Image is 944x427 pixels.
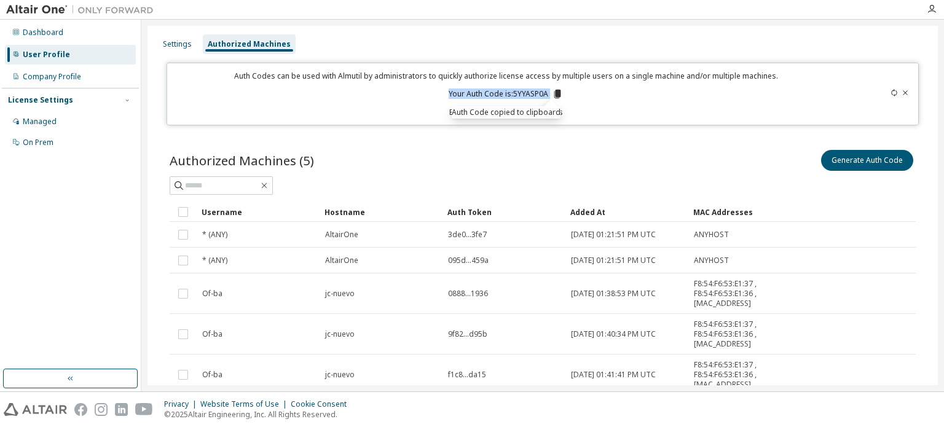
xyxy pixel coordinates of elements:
p: © 2025 Altair Engineering, Inc. All Rights Reserved. [164,409,354,420]
span: Of-ba [202,289,222,299]
img: altair_logo.svg [4,403,67,416]
span: ANYHOST [694,256,729,265]
div: Auth Code copied to clipboard [452,106,560,119]
img: youtube.svg [135,403,153,416]
span: [DATE] 01:21:51 PM UTC [571,256,656,265]
span: Of-ba [202,329,222,339]
span: F8:54:F6:53:E1:37 , F8:54:F6:53:E1:36 , [MAC_ADDRESS] [694,360,780,390]
span: [DATE] 01:40:34 PM UTC [571,329,656,339]
img: Altair One [6,4,160,16]
img: linkedin.svg [115,403,128,416]
div: User Profile [23,50,70,60]
span: AltairOne [325,256,358,265]
div: Added At [570,202,683,222]
img: instagram.svg [95,403,108,416]
span: jc-nuevo [325,329,355,339]
div: Authorized Machines [208,39,291,49]
div: On Prem [23,138,53,147]
span: jc-nuevo [325,289,355,299]
p: Your Auth Code is: 5YYASP0A [449,88,563,100]
span: jc-nuevo [325,370,355,380]
div: Company Profile [23,72,81,82]
span: F8:54:F6:53:E1:37 , F8:54:F6:53:E1:36 , [MAC_ADDRESS] [694,279,780,308]
div: MAC Addresses [693,202,781,222]
div: Username [202,202,315,222]
div: Managed [23,117,57,127]
span: * (ANY) [202,256,227,265]
span: ANYHOST [694,230,729,240]
span: 3de0...3fe7 [448,230,487,240]
span: Authorized Machines (5) [170,152,314,169]
span: 9f82...d95b [448,329,487,339]
span: 095d...459a [448,256,489,265]
div: Website Terms of Use [200,399,291,409]
p: Expires in 14 minutes, 19 seconds [175,107,837,117]
img: facebook.svg [74,403,87,416]
span: [DATE] 01:38:53 PM UTC [571,289,656,299]
div: Settings [163,39,192,49]
div: License Settings [8,95,73,105]
div: Privacy [164,399,200,409]
span: * (ANY) [202,230,227,240]
button: Generate Auth Code [821,150,913,171]
div: Dashboard [23,28,63,37]
span: F8:54:F6:53:E1:37 , F8:54:F6:53:E1:36 , [MAC_ADDRESS] [694,319,780,349]
span: AltairOne [325,230,358,240]
span: 0888...1936 [448,289,488,299]
span: Of-ba [202,370,222,380]
div: Auth Token [447,202,560,222]
span: [DATE] 01:21:51 PM UTC [571,230,656,240]
div: Cookie Consent [291,399,354,409]
span: f1c8...da15 [448,370,486,380]
span: [DATE] 01:41:41 PM UTC [571,370,656,380]
div: Hostname [324,202,438,222]
p: Auth Codes can be used with Almutil by administrators to quickly authorize license access by mult... [175,71,837,81]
